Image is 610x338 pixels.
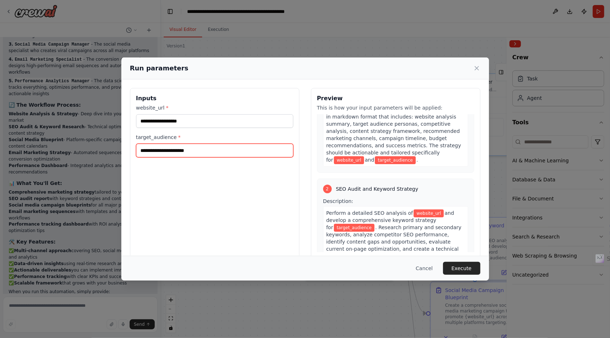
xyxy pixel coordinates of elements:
span: Variable: target_audience [375,156,415,164]
span: Perform a detailed SEO analysis of [326,210,413,216]
span: . Research primary and secondary keywords, analyze competitor SEO performance, identify content g... [326,224,462,281]
span: Description: [323,198,353,204]
p: This is how your input parameters will be applied: [317,104,474,111]
span: and develop a comprehensive keyword strategy for [326,210,454,230]
h3: Inputs [136,94,293,103]
button: Execute [443,262,480,275]
label: website_url [136,104,293,111]
span: Variable: website_url [414,209,444,217]
span: . [416,157,418,163]
span: SEO Audit and Keyword Strategy [336,185,418,193]
h2: Run parameters [130,63,188,73]
span: Variable: website_url [334,156,364,164]
span: and [365,157,374,163]
button: Cancel [410,262,438,275]
div: 2 [323,185,332,193]
span: A comprehensive digital marketing strategy document in markdown format that includes: website ana... [326,107,464,163]
label: target_audience [136,134,293,141]
span: Variable: target_audience [334,224,374,232]
h3: Preview [317,94,474,103]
